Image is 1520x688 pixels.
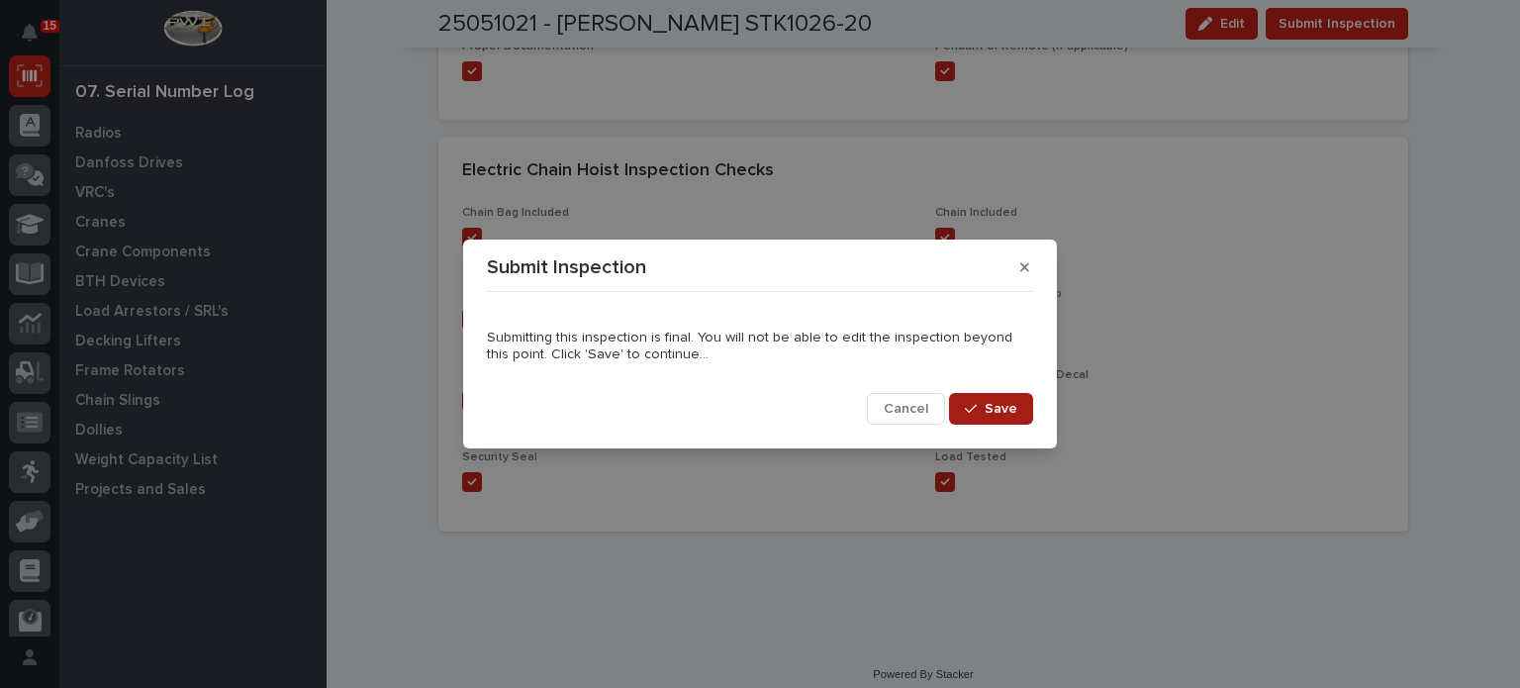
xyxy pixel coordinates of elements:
[884,400,928,418] span: Cancel
[487,330,1033,363] p: Submitting this inspection is final. You will not be able to edit the inspection beyond this poin...
[949,393,1033,425] button: Save
[985,400,1017,418] span: Save
[487,255,646,279] p: Submit Inspection
[867,393,945,425] button: Cancel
